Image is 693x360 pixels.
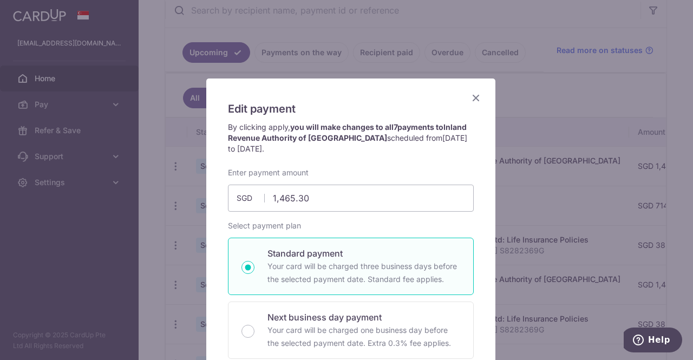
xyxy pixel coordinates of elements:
p: Your card will be charged three business days before the selected payment date. Standard fee appl... [267,260,460,286]
iframe: Opens a widget where you can find more information [624,328,682,355]
p: By clicking apply, scheduled from . [228,122,474,154]
span: 7 [394,122,397,132]
strong: you will make changes to all payments to [228,122,467,142]
p: Your card will be charged one business day before the selected payment date. Extra 0.3% fee applies. [267,324,460,350]
button: Close [469,91,482,104]
label: Select payment plan [228,220,301,231]
p: Next business day payment [267,311,460,324]
span: SGD [237,193,265,204]
input: 0.00 [228,185,474,212]
h5: Edit payment [228,100,474,117]
p: Standard payment [267,247,460,260]
label: Enter payment amount [228,167,309,178]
